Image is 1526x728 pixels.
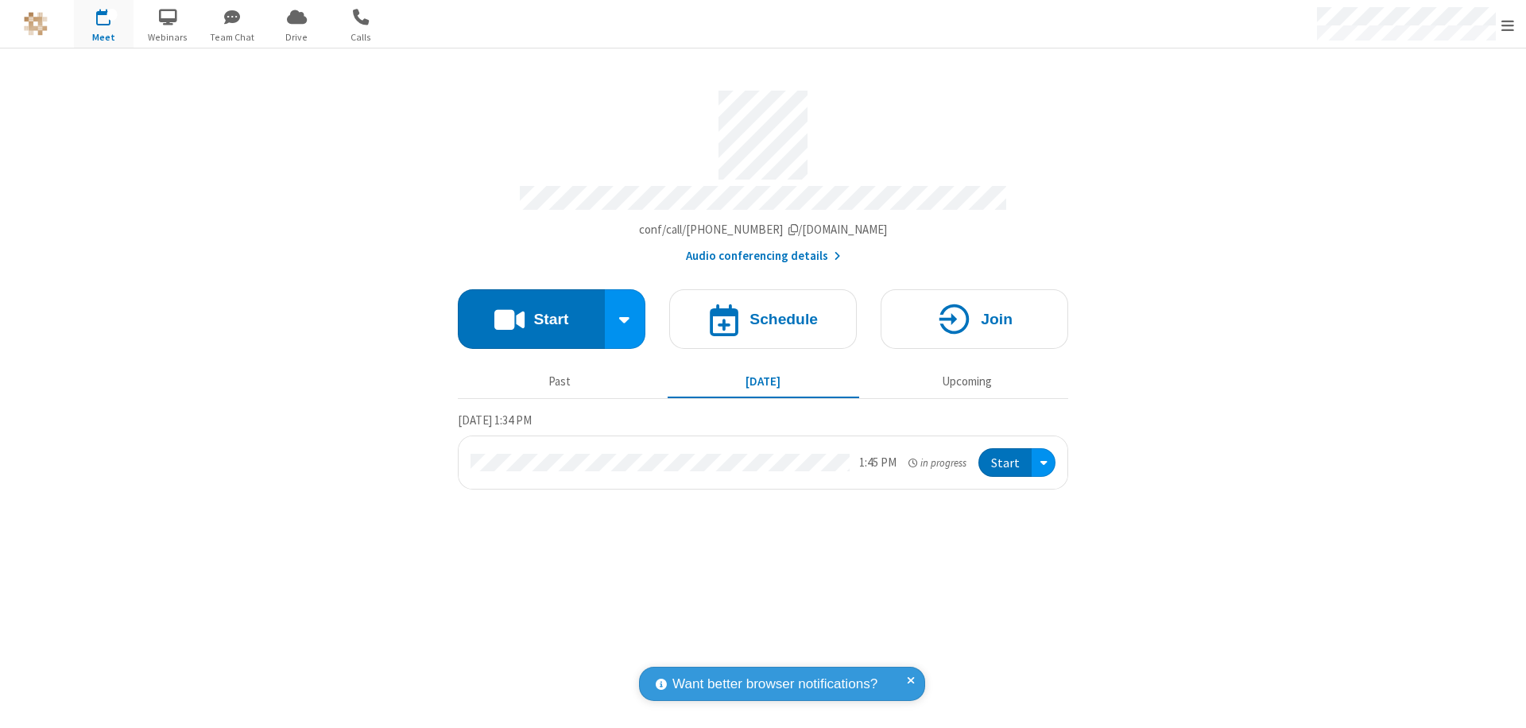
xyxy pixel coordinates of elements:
[1032,448,1055,478] div: Open menu
[533,312,568,327] h4: Start
[458,411,1068,490] section: Today's Meetings
[24,12,48,36] img: QA Selenium DO NOT DELETE OR CHANGE
[749,312,818,327] h4: Schedule
[686,247,841,265] button: Audio conferencing details
[981,312,1013,327] h4: Join
[881,289,1068,349] button: Join
[639,222,888,237] span: Copy my meeting room link
[458,412,532,428] span: [DATE] 1:34 PM
[668,366,859,397] button: [DATE]
[639,221,888,239] button: Copy my meeting room linkCopy my meeting room link
[331,30,391,45] span: Calls
[464,366,656,397] button: Past
[859,454,897,472] div: 1:45 PM
[107,9,118,21] div: 1
[1486,687,1514,717] iframe: Chat
[138,30,198,45] span: Webinars
[203,30,262,45] span: Team Chat
[74,30,134,45] span: Meet
[672,674,877,695] span: Want better browser notifications?
[871,366,1063,397] button: Upcoming
[605,289,646,349] div: Start conference options
[458,79,1068,265] section: Account details
[458,289,605,349] button: Start
[669,289,857,349] button: Schedule
[267,30,327,45] span: Drive
[978,448,1032,478] button: Start
[908,455,966,470] em: in progress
